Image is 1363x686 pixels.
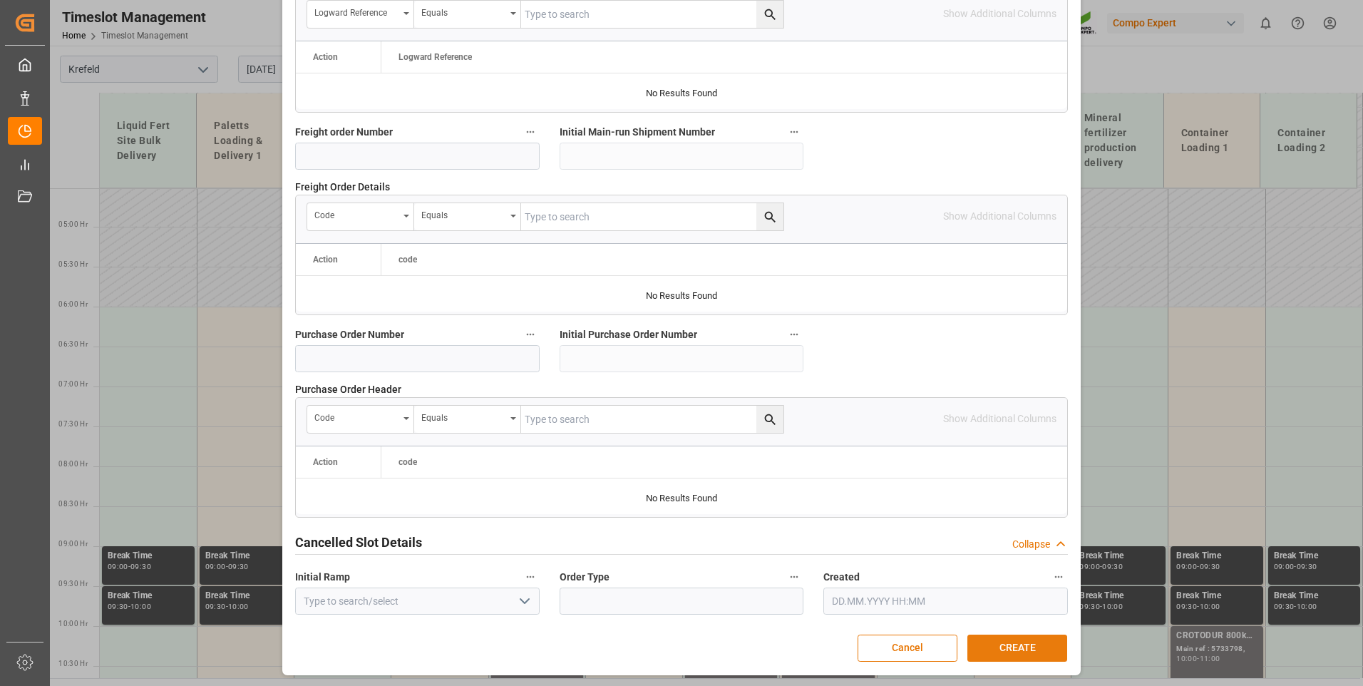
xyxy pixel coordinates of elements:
[756,406,783,433] button: search button
[513,590,534,613] button: open menu
[823,570,860,585] span: Created
[521,406,783,433] input: Type to search
[521,1,783,28] input: Type to search
[314,408,398,424] div: code
[295,382,401,397] span: Purchase Order Header
[858,635,957,662] button: Cancel
[560,327,697,342] span: Initial Purchase Order Number
[307,203,414,230] button: open menu
[1012,537,1050,552] div: Collapse
[295,125,393,140] span: Freight order Number
[295,180,390,195] span: Freight Order Details
[295,570,350,585] span: Initial Ramp
[967,635,1067,662] button: CREATE
[414,406,521,433] button: open menu
[521,568,540,586] button: Initial Ramp
[785,123,803,141] button: Initial Main-run Shipment Number
[785,568,803,586] button: Order Type
[1049,568,1068,586] button: Created
[756,1,783,28] button: search button
[313,255,338,265] div: Action
[307,406,414,433] button: open menu
[398,255,417,265] span: code
[560,125,715,140] span: Initial Main-run Shipment Number
[313,52,338,62] div: Action
[398,457,417,467] span: code
[307,1,414,28] button: open menu
[398,52,472,62] span: Logward Reference
[414,1,521,28] button: open menu
[295,588,540,615] input: Type to search/select
[756,203,783,230] button: search button
[295,533,422,552] h2: Cancelled Slot Details
[521,123,540,141] button: Freight order Number
[823,588,1068,615] input: DD.MM.YYYY HH:MM
[521,203,783,230] input: Type to search
[295,327,404,342] span: Purchase Order Number
[421,3,505,19] div: Equals
[414,203,521,230] button: open menu
[314,3,398,19] div: Logward Reference
[314,205,398,222] div: code
[313,457,338,467] div: Action
[421,408,505,424] div: Equals
[521,325,540,344] button: Purchase Order Number
[785,325,803,344] button: Initial Purchase Order Number
[421,205,505,222] div: Equals
[560,570,610,585] span: Order Type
